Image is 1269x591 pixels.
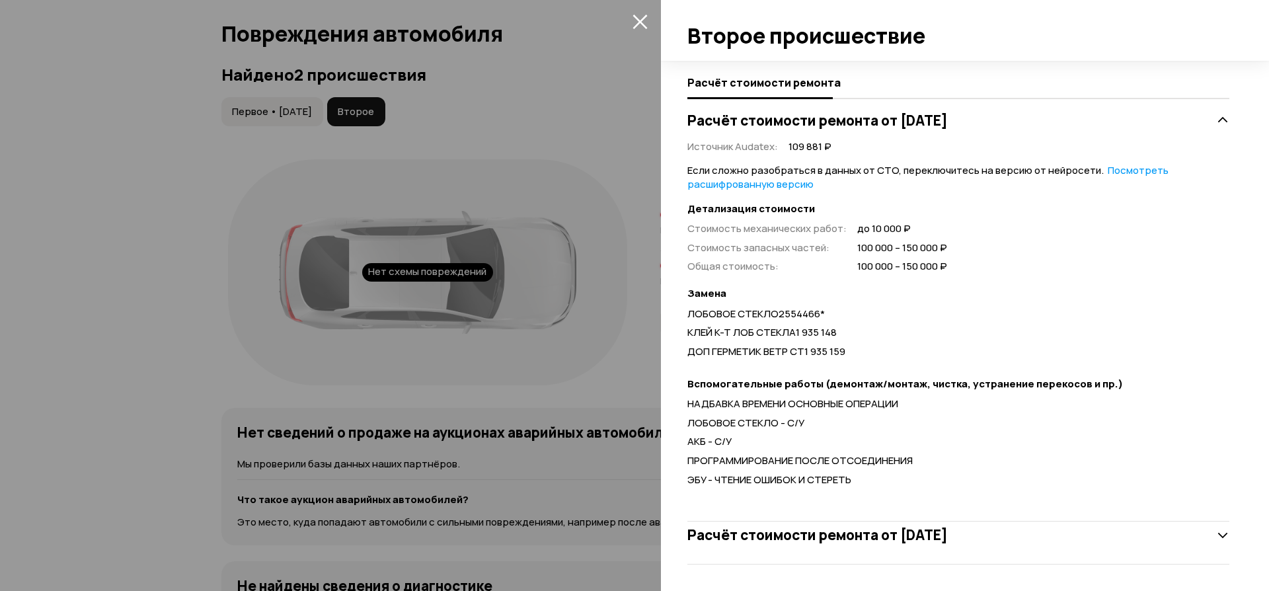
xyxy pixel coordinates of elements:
[687,241,829,255] span: Стоимость запасных частей :
[687,473,851,487] span: ЭБУ - ЧТЕНИЕ ОШИБОК И СТЕРЕТЬ
[857,260,947,274] span: 100 000 – 150 000 ₽
[687,434,732,448] span: АКБ - С/У
[687,307,825,321] span: ЛОБОВОЕ СТЕКЛО2554466*
[687,526,948,543] h3: Расчёт стоимости ремонта от [DATE]
[788,140,831,154] span: 109 881 ₽
[687,377,1229,391] strong: Вспомогательные работы (демонтаж/монтаж, чистка, устранение перекосов и пр.)
[687,163,1169,191] a: Посмотреть расшифрованную версию
[687,76,841,89] span: Расчёт стоимости ремонта
[687,416,804,430] span: ЛОБОВОЕ СТЕКЛО - С/У
[629,11,650,32] button: закрыть
[687,202,1229,216] strong: Детализация стоимости
[687,221,847,235] span: Стоимость механических работ :
[687,163,1169,191] span: Если сложно разобраться в данных от СТО, переключитесь на версию от нейросети.
[687,112,948,129] h3: Расчёт стоимости ремонта от [DATE]
[857,222,947,236] span: до 10 000 ₽
[687,287,1229,301] strong: Замена
[687,344,845,358] span: ДОП ГЕРМЕТИК ВЕТР СТ1 935 159
[687,453,913,467] span: ПРОГРАММИРОВАНИЕ ПОСЛЕ ОТСОЕДИНЕНИЯ
[687,139,778,153] span: Источник Audatex :
[687,259,779,273] span: Общая стоимость :
[687,397,898,411] span: НАДБАВКА ВРЕМЕНИ ОСНОВНЫЕ ОПЕРАЦИИ
[687,325,837,339] span: КЛЕЙ К-Т ЛОБ СТЕКЛА1 935 148
[857,241,947,255] span: 100 000 – 150 000 ₽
